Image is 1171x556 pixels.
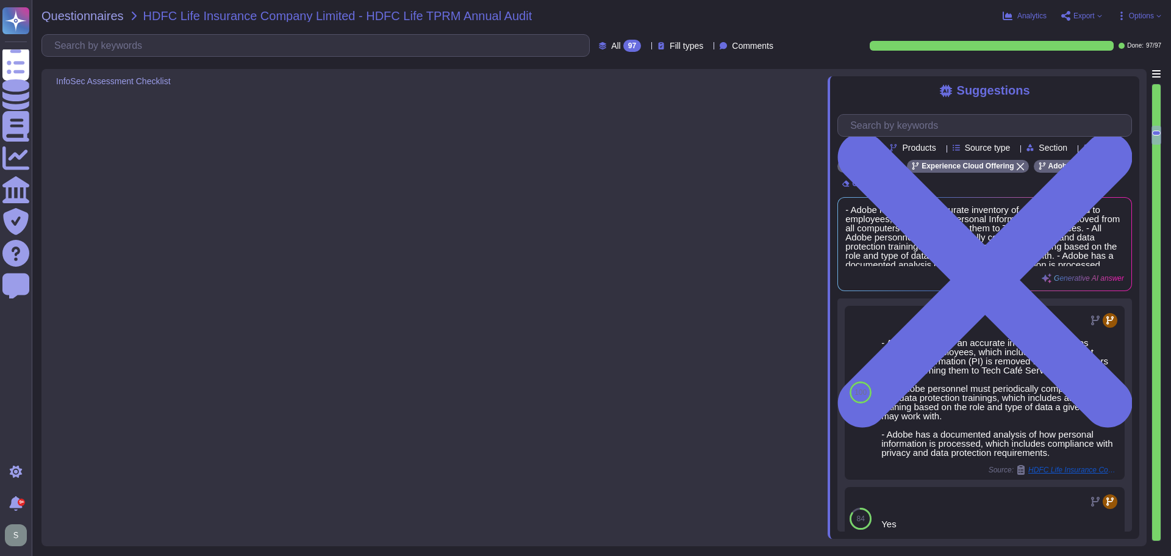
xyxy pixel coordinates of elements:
button: Analytics [1003,11,1047,21]
span: All [611,42,621,50]
span: 97 / 97 [1146,43,1161,49]
span: InfoSec Assessment Checklist [56,77,171,85]
span: Fill types [670,42,703,50]
input: Search by keywords [48,35,589,56]
span: Questionnaires [41,10,124,22]
span: Export [1073,12,1095,20]
span: Done: [1127,43,1144,49]
span: Options [1129,12,1154,20]
span: 84 [856,515,864,522]
button: user [2,522,35,549]
div: Yes [881,519,1120,529]
div: 9+ [18,499,25,506]
input: Search by keywords [844,115,1131,136]
span: Comments [732,42,773,50]
span: HDFC Life Insurance Company Limited - HDFC Life TPRM Annual Audit [143,10,532,22]
img: user [5,524,27,546]
span: Analytics [1017,12,1047,20]
div: 97 [623,40,641,52]
span: 100 [854,389,867,396]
